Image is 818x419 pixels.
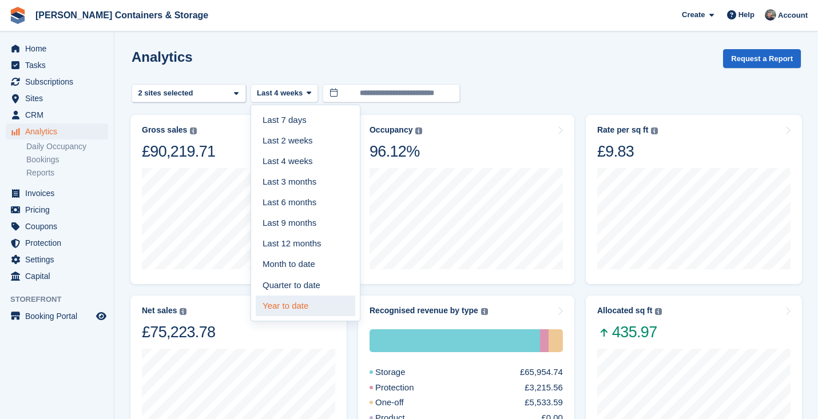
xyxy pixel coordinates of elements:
button: Request a Report [723,49,801,68]
a: Last 6 months [256,192,355,213]
a: Last 4 weeks [256,151,355,171]
div: Storage [370,366,433,379]
a: menu [6,57,108,73]
a: [PERSON_NAME] Containers & Storage [31,6,213,25]
h2: Analytics [132,49,193,65]
span: Protection [25,235,94,251]
span: Home [25,41,94,57]
a: Bookings [26,154,108,165]
span: Help [738,9,755,21]
span: Storefront [10,294,114,305]
span: Subscriptions [25,74,94,90]
button: Last 4 weeks [251,84,318,103]
div: £9.83 [597,142,658,161]
div: Storage [370,329,540,352]
div: Recognised revenue by type [370,306,478,316]
span: Booking Portal [25,308,94,324]
a: Last 9 months [256,213,355,233]
a: Daily Occupancy [26,141,108,152]
a: menu [6,107,108,123]
img: Adam Greenhalgh [765,9,776,21]
a: menu [6,185,108,201]
a: menu [6,218,108,234]
a: menu [6,41,108,57]
a: menu [6,252,108,268]
div: £5,533.59 [525,396,563,409]
a: Preview store [94,309,108,323]
a: menu [6,90,108,106]
span: Settings [25,252,94,268]
span: CRM [25,107,94,123]
div: £90,219.71 [142,142,215,161]
div: Net sales [142,306,177,316]
div: One-off [370,396,431,409]
a: Last 3 months [256,171,355,192]
a: Year to date [256,296,355,316]
div: Occupancy [370,125,412,135]
div: £3,215.56 [525,381,563,394]
a: Reports [26,167,108,178]
a: Month to date [256,254,355,275]
div: Gross sales [142,125,187,135]
div: Rate per sq ft [597,125,648,135]
div: £65,954.74 [520,366,563,379]
span: Sites [25,90,94,106]
img: icon-info-grey-7440780725fd019a000dd9b08b2336e03edf1995a4989e88bcd33f0948082b44.svg [180,308,186,315]
img: icon-info-grey-7440780725fd019a000dd9b08b2336e03edf1995a4989e88bcd33f0948082b44.svg [190,127,197,134]
a: menu [6,202,108,218]
a: Last 2 weeks [256,130,355,151]
a: Last 12 months [256,234,355,254]
img: icon-info-grey-7440780725fd019a000dd9b08b2336e03edf1995a4989e88bcd33f0948082b44.svg [415,127,422,134]
a: menu [6,235,108,251]
span: Coupons [25,218,94,234]
div: £75,223.78 [142,322,215,342]
span: Analytics [25,123,94,139]
a: menu [6,123,108,139]
span: Create [682,9,705,21]
span: Last 4 weeks [257,87,303,99]
img: icon-info-grey-7440780725fd019a000dd9b08b2336e03edf1995a4989e88bcd33f0948082b44.svg [651,127,658,134]
span: 435.97 [597,322,662,342]
a: Last 7 days [256,110,355,130]
div: 96.12% [370,142,422,161]
span: Capital [25,268,94,284]
a: Quarter to date [256,275,355,296]
span: Pricing [25,202,94,218]
div: One-off [549,329,563,352]
img: stora-icon-8386f47178a22dfd0bd8f6a31ec36ba5ce8667c1dd55bd0f319d3a0aa187defe.svg [9,7,26,24]
div: Protection [370,381,442,394]
a: menu [6,74,108,90]
span: Invoices [25,185,94,201]
div: 2 sites selected [136,87,197,99]
span: Tasks [25,57,94,73]
a: menu [6,268,108,284]
a: menu [6,308,108,324]
span: Account [778,10,808,21]
img: icon-info-grey-7440780725fd019a000dd9b08b2336e03edf1995a4989e88bcd33f0948082b44.svg [655,308,662,315]
div: Allocated sq ft [597,306,652,316]
img: icon-info-grey-7440780725fd019a000dd9b08b2336e03edf1995a4989e88bcd33f0948082b44.svg [481,308,488,315]
div: Protection [540,329,549,352]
